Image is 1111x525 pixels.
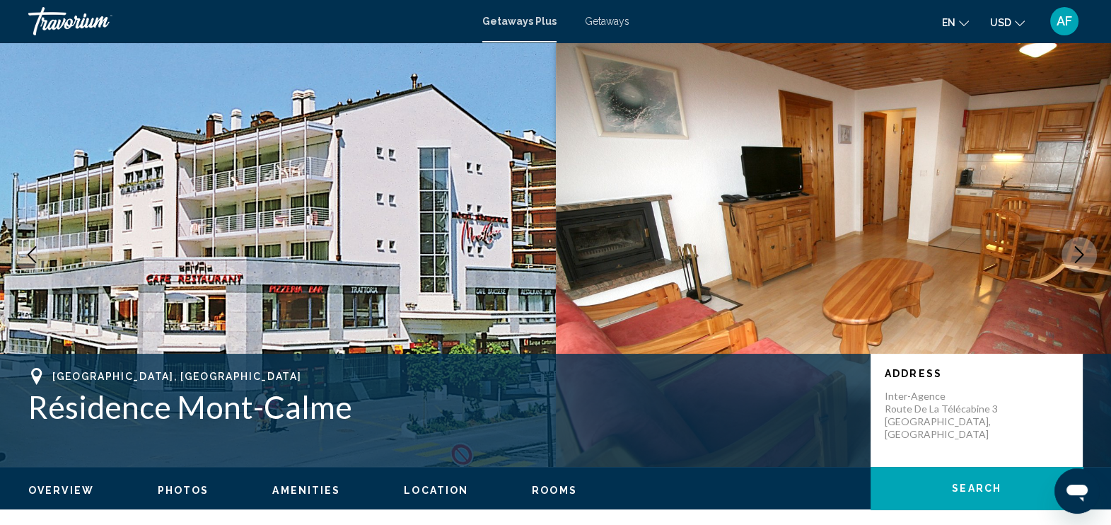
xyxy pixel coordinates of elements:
[482,16,557,27] a: Getaways Plus
[532,484,577,497] button: Rooms
[1057,14,1072,28] span: AF
[52,371,301,382] span: [GEOGRAPHIC_DATA], [GEOGRAPHIC_DATA]
[28,388,856,425] h1: Résidence Mont-Calme
[885,390,998,441] p: Inter-Agence Route de la Télécabine 3 [GEOGRAPHIC_DATA], [GEOGRAPHIC_DATA]
[885,368,1069,379] p: Address
[28,7,468,35] a: Travorium
[1061,237,1097,272] button: Next image
[871,467,1083,509] button: Search
[942,17,955,28] span: en
[272,484,340,497] button: Amenities
[952,483,1001,495] span: Search
[942,12,969,33] button: Change language
[990,12,1025,33] button: Change currency
[404,484,468,497] button: Location
[1054,468,1100,514] iframe: Button to launch messaging window
[14,237,50,272] button: Previous image
[585,16,629,27] a: Getaways
[28,484,94,497] button: Overview
[990,17,1011,28] span: USD
[158,484,209,497] button: Photos
[1046,6,1083,36] button: User Menu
